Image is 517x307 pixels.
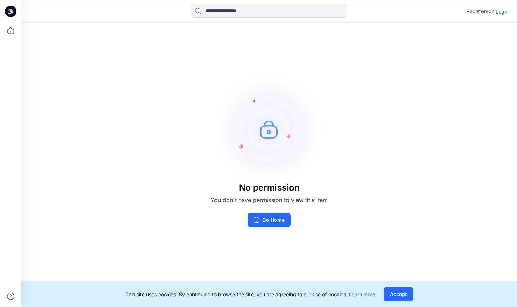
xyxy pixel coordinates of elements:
[211,183,328,193] h3: No permission
[125,291,375,298] p: This site uses cookies. By continuing to browse the site, you are agreeing to our use of cookies.
[349,291,375,297] a: Learn more
[384,287,413,301] button: Accept
[496,8,508,15] p: Login
[248,213,291,227] button: Go Home
[216,76,323,183] img: no-perm.svg
[466,7,494,16] p: Registered?
[211,196,328,204] p: You don't have permission to view this item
